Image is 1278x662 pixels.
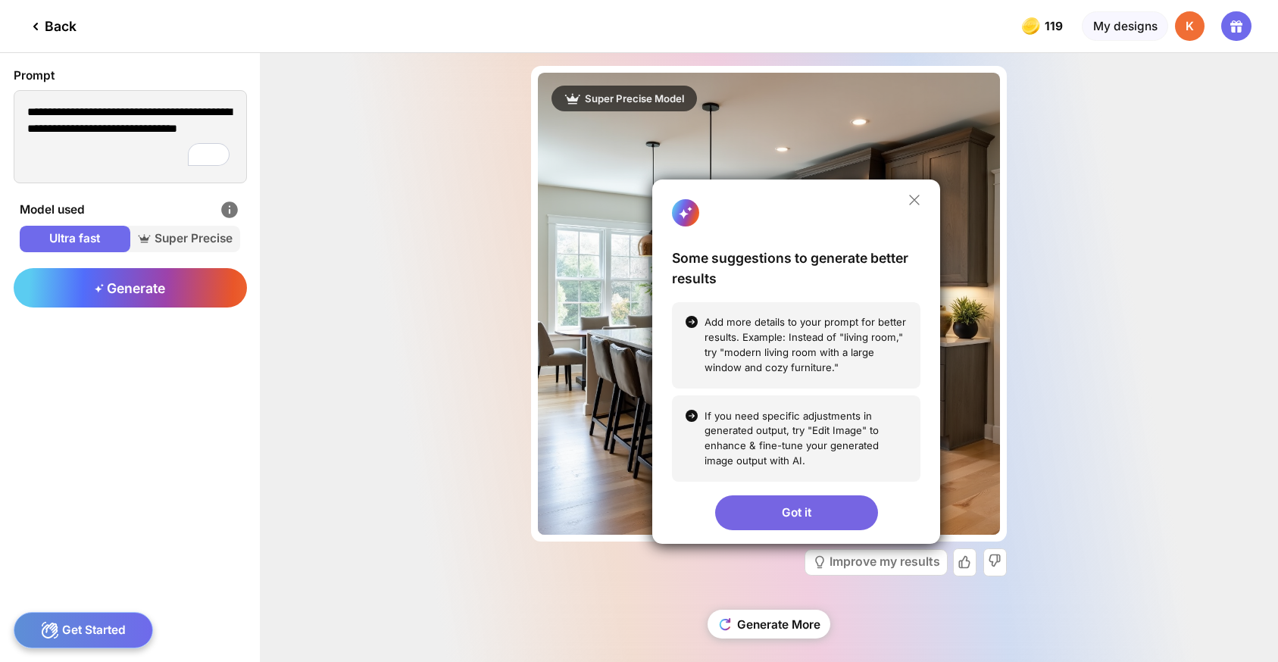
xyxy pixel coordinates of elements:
div: Some suggestions to generate better results [672,236,920,302]
div: My designs [1082,11,1167,42]
div: Add more details to your prompt for better results. Example: Instead of "living room," try "moder... [705,315,908,375]
div: Super Precise Model [552,86,698,111]
div: Improve my results [830,556,940,568]
span: 119 [1045,20,1066,33]
div: Prompt [14,67,247,85]
div: Got it [715,495,878,530]
div: Generate More [708,610,830,639]
div: If you need specific adjustments in generated output, try "Edit Image" to enhance & fine-tune you... [705,409,908,469]
div: Get Started [14,612,154,648]
span: Super Precise [130,230,240,247]
span: Generate [95,280,165,296]
span: Ultra fast [20,230,130,247]
div: K [1175,11,1205,42]
div: Model used [20,200,239,220]
div: Back [27,17,77,36]
textarea: To enrich screen reader interactions, please activate Accessibility in Grammarly extension settings [14,90,247,183]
